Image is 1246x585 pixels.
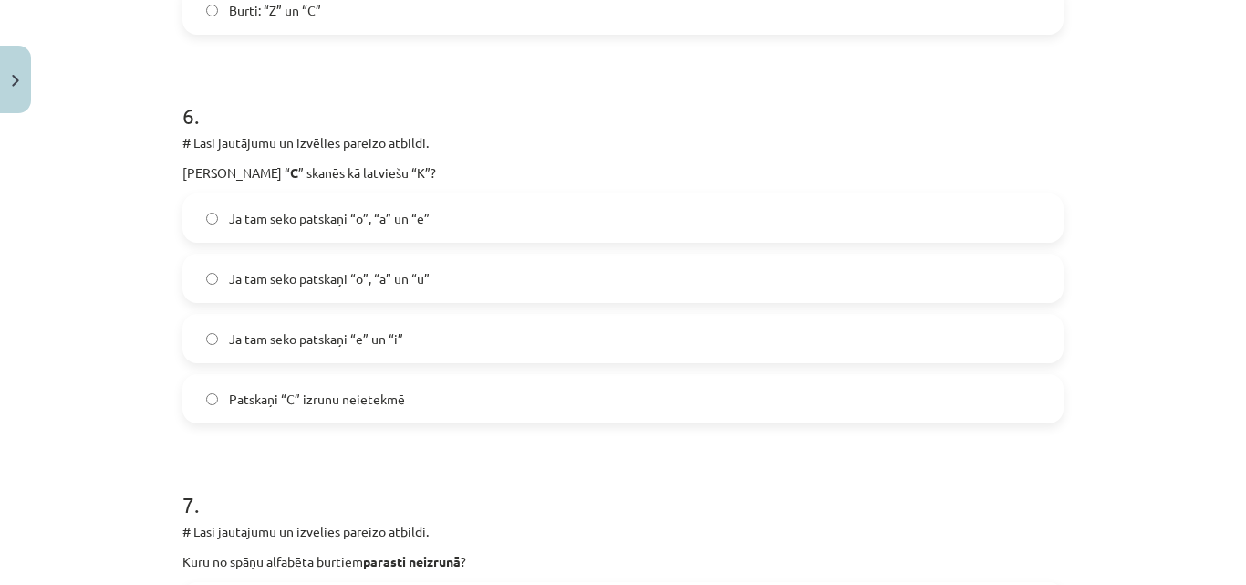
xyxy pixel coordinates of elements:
[206,5,218,16] input: Burti: “Z” un “C”
[290,164,298,181] strong: C
[206,333,218,345] input: Ja tam seko patskaņi “e” un “i”
[182,522,1064,541] p: # Lasi jautājumu un izvēlies pareizo atbildi.
[206,213,218,225] input: Ja tam seko patskaņi “o”, “a” un “e”
[229,269,430,288] span: Ja tam seko patskaņi “o”, “a” un “u”
[229,1,321,20] span: Burti: “Z” un “C”
[182,71,1064,128] h1: 6 .
[12,75,19,87] img: icon-close-lesson-0947bae3869378f0d4975bcd49f059093ad1ed9edebbc8119c70593378902aed.svg
[182,552,1064,571] p: Kuru no spāņu alfabēta burtiem ?
[182,133,1064,152] p: # Lasi jautājumu un izvēlies pareizo atbildi.
[229,329,403,349] span: Ja tam seko patskaņi “e” un “i”
[182,460,1064,517] h1: 7 .
[206,273,218,285] input: Ja tam seko patskaņi “o”, “a” un “u”
[363,553,461,569] strong: parasti neizrunā
[182,163,1064,183] p: [PERSON_NAME] “ ” skanēs kā latviešu “K”?
[229,209,430,228] span: Ja tam seko patskaņi “o”, “a” un “e”
[206,393,218,405] input: Patskaņi “C” izrunu neietekmē
[229,390,405,409] span: Patskaņi “C” izrunu neietekmē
